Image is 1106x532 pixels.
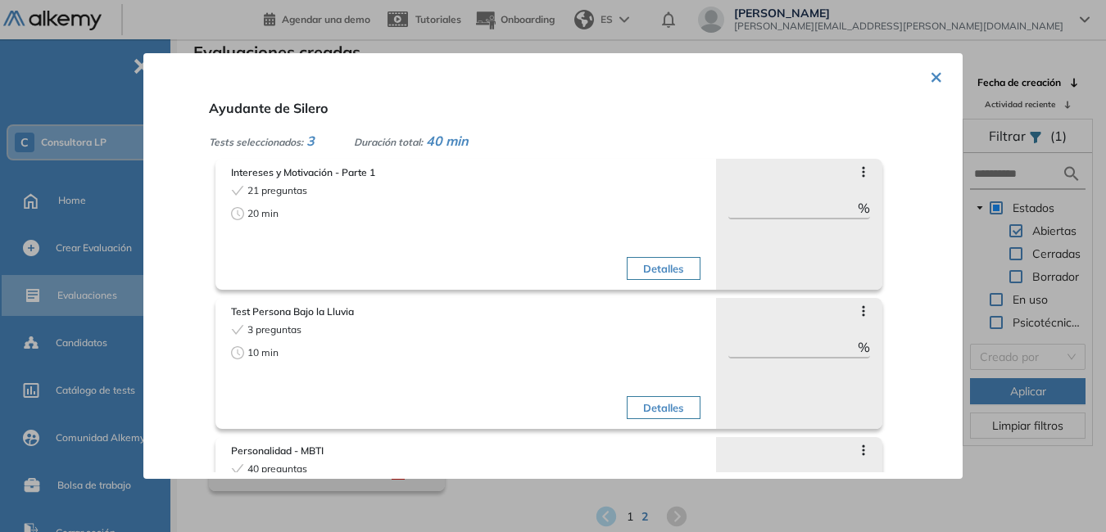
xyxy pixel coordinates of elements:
span: % [858,337,870,357]
span: 3 preguntas [247,322,301,337]
span: Duración total: [354,136,423,148]
span: Intereses y Motivación - Parte 1 [231,165,700,180]
span: clock-circle [231,207,244,220]
span: % [858,198,870,218]
span: Tests seleccionados: [209,136,303,148]
span: clock-circle [231,346,244,359]
span: check [231,184,244,197]
span: Ayudante de Silero [209,100,328,116]
span: Personalidad - MBTI [231,444,700,458]
span: 40 preguntas [247,462,307,476]
span: Test Persona Bajo la Lluvia [231,304,700,319]
span: check [231,462,244,476]
span: check [231,323,244,336]
button: Detalles [627,396,700,419]
span: 40 min [426,133,469,149]
button: × [930,60,943,92]
span: 10 min [247,345,279,360]
span: 21 preguntas [247,183,307,198]
span: 20 min [247,206,279,221]
span: 3 [306,133,315,149]
button: Detalles [627,257,700,280]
